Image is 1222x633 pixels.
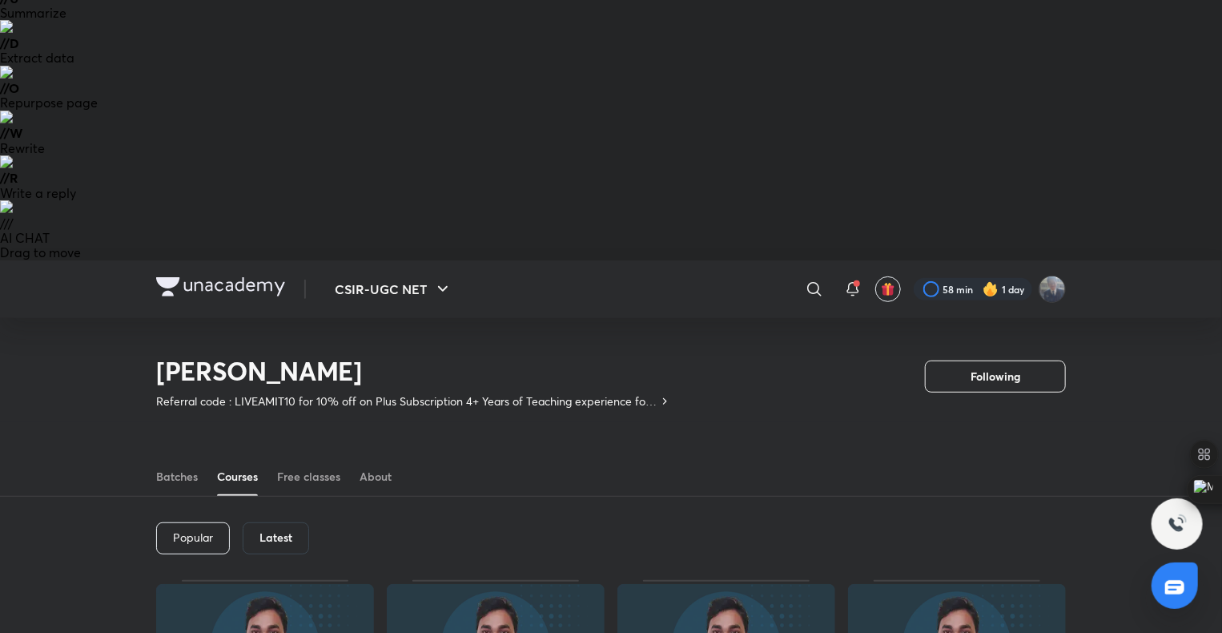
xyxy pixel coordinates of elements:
[1168,514,1187,534] img: ttu
[881,282,895,296] img: avatar
[156,393,658,409] p: Referral code : LIVEAMIT10 for 10% off on Plus Subscription 4+ Years of Teaching experience for I...
[325,273,462,305] button: CSIR-UGC NET
[971,369,1020,385] span: Following
[1039,276,1066,303] img: Probin Rai
[360,458,392,496] a: About
[156,469,198,485] div: Batches
[156,277,285,296] img: Company Logo
[277,469,340,485] div: Free classes
[277,458,340,496] a: Free classes
[173,531,213,544] p: Popular
[360,469,392,485] div: About
[259,531,292,544] h6: Latest
[983,281,999,297] img: streak
[217,458,258,496] a: Courses
[156,277,285,300] a: Company Logo
[925,361,1066,393] button: Following
[156,458,198,496] a: Batches
[875,276,901,302] button: avatar
[156,355,671,387] h2: [PERSON_NAME]
[217,469,258,485] div: Courses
